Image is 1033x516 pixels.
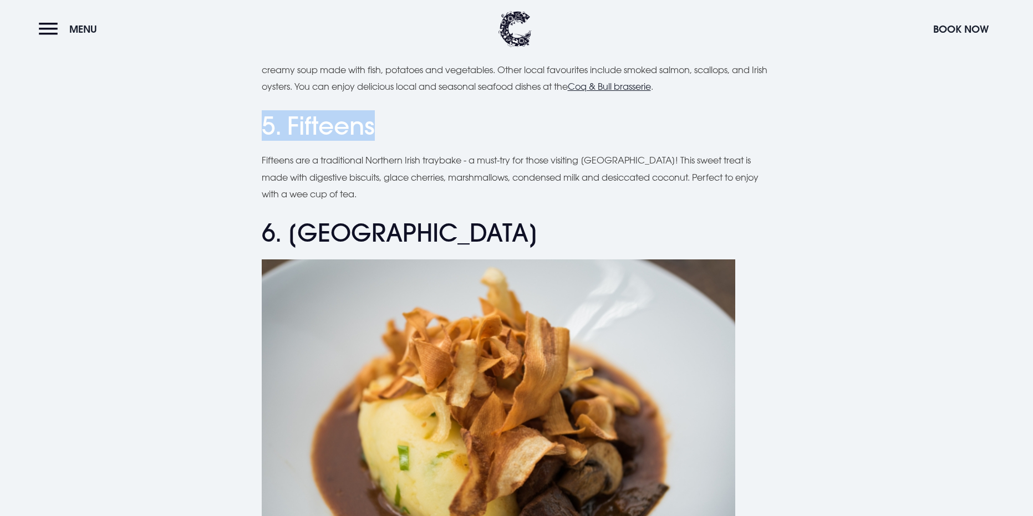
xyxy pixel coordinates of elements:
p: Fifteens are a traditional Northern Irish traybake - a must-try for those visiting [GEOGRAPHIC_DA... [262,152,772,202]
span: Menu [69,23,97,35]
img: Clandeboye Lodge [498,11,532,47]
h2: 6. [GEOGRAPHIC_DATA] [262,218,772,248]
a: Coq & Bull brasserie [568,81,651,92]
h2: 5. Fifteens [262,111,772,141]
p: [GEOGRAPHIC_DATA] offers plenty of delicious, fresh seafood. A popular seafood dish is Ulster sea... [262,45,772,95]
button: Book Now [928,17,994,41]
button: Menu [39,17,103,41]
